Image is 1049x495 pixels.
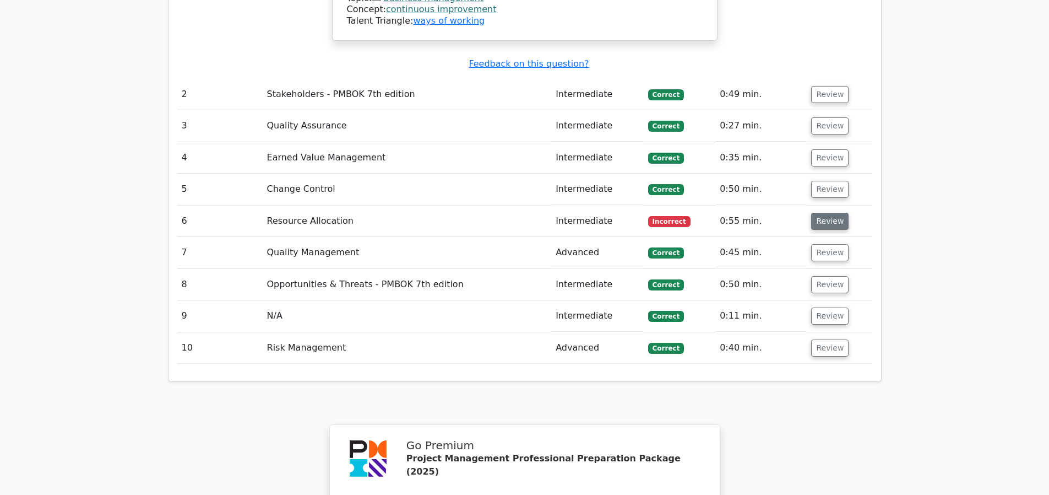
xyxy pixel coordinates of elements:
button: Review [811,181,849,198]
td: 9 [177,300,263,332]
td: Intermediate [551,269,644,300]
td: Intermediate [551,110,644,142]
td: 0:45 min. [715,237,807,268]
td: Intermediate [551,174,644,205]
td: Earned Value Management [263,142,552,174]
td: 0:50 min. [715,174,807,205]
td: 8 [177,269,263,300]
button: Review [811,149,849,166]
button: Review [811,276,849,293]
span: Correct [648,184,684,195]
td: 0:55 min. [715,206,807,237]
td: 5 [177,174,263,205]
button: Review [811,244,849,261]
td: Quality Management [263,237,552,268]
span: Correct [648,89,684,100]
a: Feedback on this question? [469,58,589,69]
td: Advanced [551,332,644,364]
td: 0:40 min. [715,332,807,364]
td: Resource Allocation [263,206,552,237]
td: 6 [177,206,263,237]
button: Review [811,340,849,357]
td: Intermediate [551,300,644,332]
a: continuous improvement [386,4,496,14]
td: N/A [263,300,552,332]
div: Concept: [347,4,703,15]
td: 2 [177,79,263,110]
td: Change Control [263,174,552,205]
td: Intermediate [551,79,644,110]
span: Correct [648,121,684,132]
td: 0:27 min. [715,110,807,142]
td: 0:50 min. [715,269,807,300]
td: Opportunities & Threats - PMBOK 7th edition [263,269,552,300]
td: Stakeholders - PMBOK 7th edition [263,79,552,110]
td: Risk Management [263,332,552,364]
td: 7 [177,237,263,268]
td: 10 [177,332,263,364]
a: ways of working [413,15,485,26]
span: Correct [648,343,684,354]
button: Review [811,308,849,325]
td: Intermediate [551,142,644,174]
td: 3 [177,110,263,142]
span: Correct [648,279,684,290]
td: Quality Assurance [263,110,552,142]
td: 0:11 min. [715,300,807,332]
td: 0:49 min. [715,79,807,110]
span: Correct [648,247,684,259]
span: Correct [648,311,684,322]
button: Review [811,213,849,230]
button: Review [811,117,849,134]
td: Advanced [551,237,644,268]
td: 0:35 min. [715,142,807,174]
span: Incorrect [648,216,691,227]
td: Intermediate [551,206,644,237]
button: Review [811,86,849,103]
td: 4 [177,142,263,174]
span: Correct [648,153,684,164]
